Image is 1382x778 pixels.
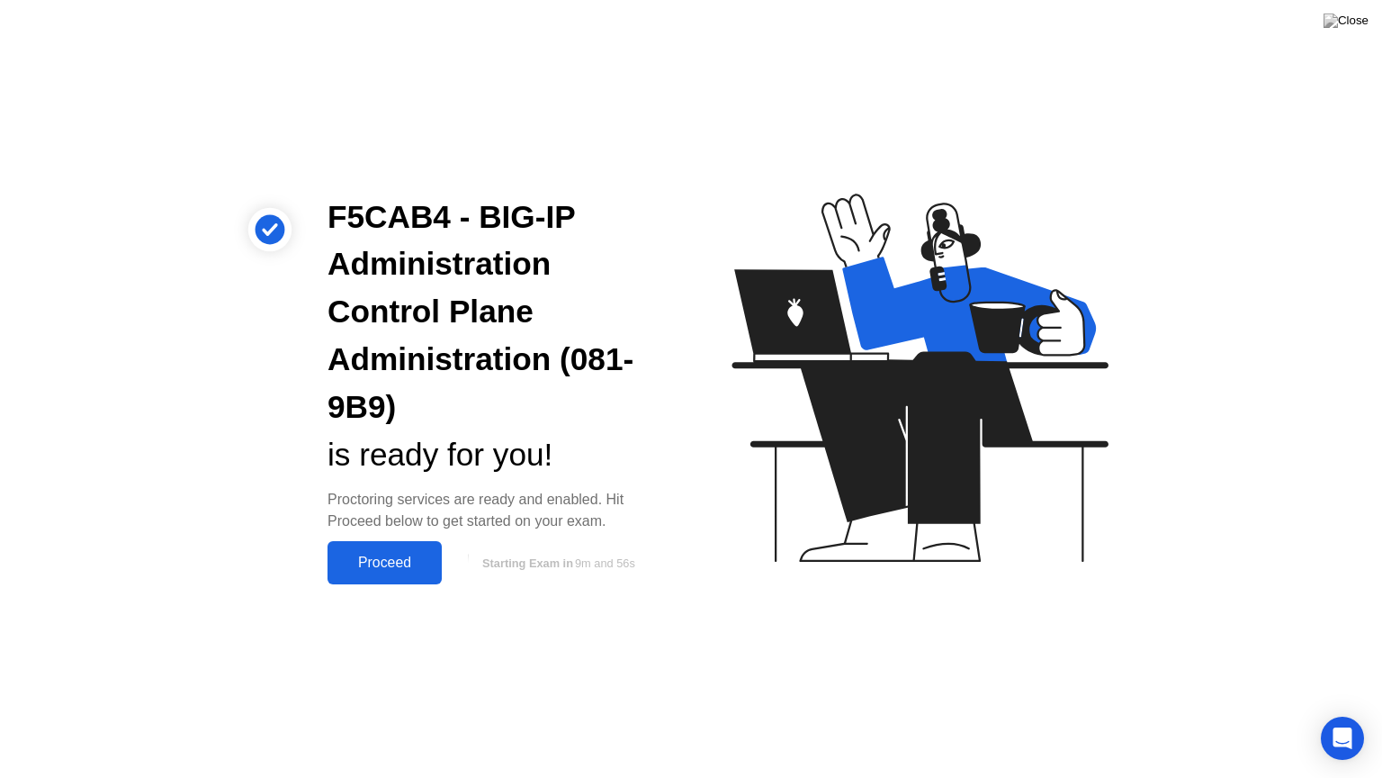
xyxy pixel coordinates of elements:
[328,431,662,479] div: is ready for you!
[1324,14,1369,28] img: Close
[328,541,442,584] button: Proceed
[1321,717,1364,760] div: Open Intercom Messenger
[451,546,662,580] button: Starting Exam in9m and 56s
[328,194,662,431] div: F5CAB4 - BIG-IP Administration Control Plane Administration (081-9B9)
[328,489,662,532] div: Proctoring services are ready and enabled. Hit Proceed below to get started on your exam.
[575,556,635,570] span: 9m and 56s
[333,555,436,571] div: Proceed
